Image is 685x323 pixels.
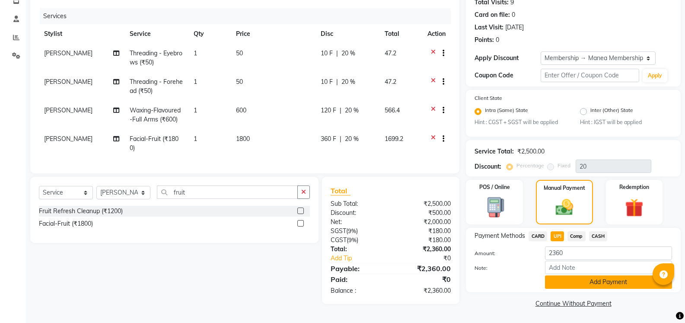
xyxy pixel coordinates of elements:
[40,8,457,24] div: Services
[567,231,586,241] span: Comp
[496,35,499,45] div: 0
[379,24,422,44] th: Total
[391,263,457,274] div: ₹2,360.00
[468,264,538,272] label: Note:
[340,106,341,115] span: |
[324,245,391,254] div: Total:
[475,94,502,102] label: Client State
[385,49,396,57] span: 47.2
[468,299,679,308] a: Continue Without Payment
[468,249,538,257] label: Amount:
[44,106,92,114] span: [PERSON_NAME]
[124,24,188,44] th: Service
[194,49,197,57] span: 1
[512,10,515,19] div: 0
[236,49,243,57] span: 50
[324,274,391,285] div: Paid:
[345,134,359,144] span: 20 %
[475,162,501,171] div: Discount:
[130,49,182,66] span: Threading - Eyebrows (₹50)
[580,118,672,126] small: Hint : IGST will be applied
[475,54,540,63] div: Apply Discount
[324,254,402,263] a: Add Tip
[391,245,457,254] div: ₹2,360.00
[643,69,667,82] button: Apply
[331,227,346,235] span: SGST
[321,49,333,58] span: 10 F
[551,231,564,241] span: UPI
[589,231,608,241] span: CASH
[324,286,391,295] div: Balance :
[188,24,231,44] th: Qty
[321,77,333,86] span: 10 F
[516,162,544,169] label: Percentage
[340,134,341,144] span: |
[475,35,494,45] div: Points:
[385,106,400,114] span: 566.4
[475,10,510,19] div: Card on file:
[391,227,457,236] div: ₹180.00
[331,236,347,244] span: CGST
[558,162,570,169] label: Fixed
[336,77,338,86] span: |
[391,274,457,285] div: ₹0
[619,183,649,191] label: Redemption
[345,106,359,115] span: 20 %
[545,261,672,274] input: Add Note
[391,217,457,227] div: ₹2,000.00
[485,106,528,117] label: Intra (Same) State
[194,78,197,86] span: 1
[324,199,391,208] div: Sub Total:
[324,208,391,217] div: Discount:
[341,77,355,86] span: 20 %
[39,207,123,216] div: Fruit Refresh Cleanup (₹1200)
[545,275,672,289] button: Add Payment
[391,208,457,217] div: ₹500.00
[324,227,391,236] div: ( )
[324,263,391,274] div: Payable:
[402,254,457,263] div: ₹0
[505,23,524,32] div: [DATE]
[130,78,183,95] span: Threading - Forehead (₹50)
[619,196,649,219] img: _gift.svg
[194,106,197,114] span: 1
[324,236,391,245] div: ( )
[348,237,357,243] span: 9%
[336,49,338,58] span: |
[550,197,579,217] img: _cash.svg
[315,24,379,44] th: Disc
[130,106,181,123] span: Waxing-Flavoured-Full Arms (₹600)
[475,231,525,240] span: Payment Methods
[39,219,93,228] div: Facial-Fruit (₹1800)
[130,135,178,152] span: Facial-Fruit (₹1800)
[475,118,567,126] small: Hint : CGST + SGST will be applied
[236,106,246,114] span: 600
[236,78,243,86] span: 50
[331,186,350,195] span: Total
[479,183,510,191] label: POS / Online
[541,69,639,82] input: Enter Offer / Coupon Code
[341,49,355,58] span: 20 %
[324,217,391,227] div: Net:
[348,227,356,234] span: 9%
[529,231,547,241] span: CARD
[44,78,92,86] span: [PERSON_NAME]
[44,135,92,143] span: [PERSON_NAME]
[236,135,250,143] span: 1800
[39,24,124,44] th: Stylist
[590,106,633,117] label: Inter (Other) State
[321,134,336,144] span: 360 F
[544,184,585,192] label: Manual Payment
[517,147,545,156] div: ₹2,500.00
[231,24,315,44] th: Price
[321,106,336,115] span: 120 F
[391,286,457,295] div: ₹2,360.00
[44,49,92,57] span: [PERSON_NAME]
[475,71,540,80] div: Coupon Code
[194,135,197,143] span: 1
[422,24,451,44] th: Action
[391,236,457,245] div: ₹180.00
[475,23,503,32] div: Last Visit:
[385,135,403,143] span: 1699.2
[545,246,672,260] input: Amount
